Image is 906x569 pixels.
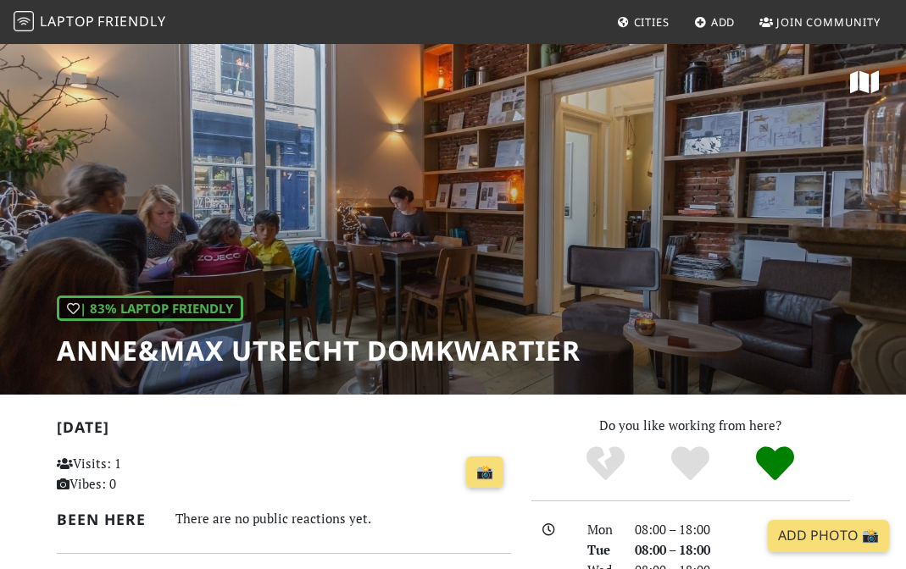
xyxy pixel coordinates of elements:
[753,7,887,37] a: Join Community
[711,14,736,30] span: Add
[687,7,742,37] a: Add
[577,519,625,539] div: Mon
[625,539,860,560] div: 08:00 – 18:00
[14,8,166,37] a: LaptopFriendly LaptopFriendly
[57,418,511,443] h2: [DATE]
[634,14,670,30] span: Cities
[175,507,511,530] div: There are no public reactions yet.
[625,519,860,539] div: 08:00 – 18:00
[14,11,34,31] img: LaptopFriendly
[577,539,625,560] div: Tue
[40,12,95,30] span: Laptop
[57,511,155,528] h2: Been here
[97,12,165,30] span: Friendly
[57,296,243,321] div: | 83% Laptop Friendly
[57,334,581,367] h1: Anne&Max Utrecht Domkwartier
[733,445,818,483] div: Definitely!
[776,14,881,30] span: Join Community
[57,453,195,494] p: Visits: 1 Vibes: 0
[610,7,676,37] a: Cities
[466,456,503,489] a: 📸
[648,445,733,483] div: Yes
[564,445,648,483] div: No
[768,520,889,552] a: Add Photo 📸
[531,415,850,435] p: Do you like working from here?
